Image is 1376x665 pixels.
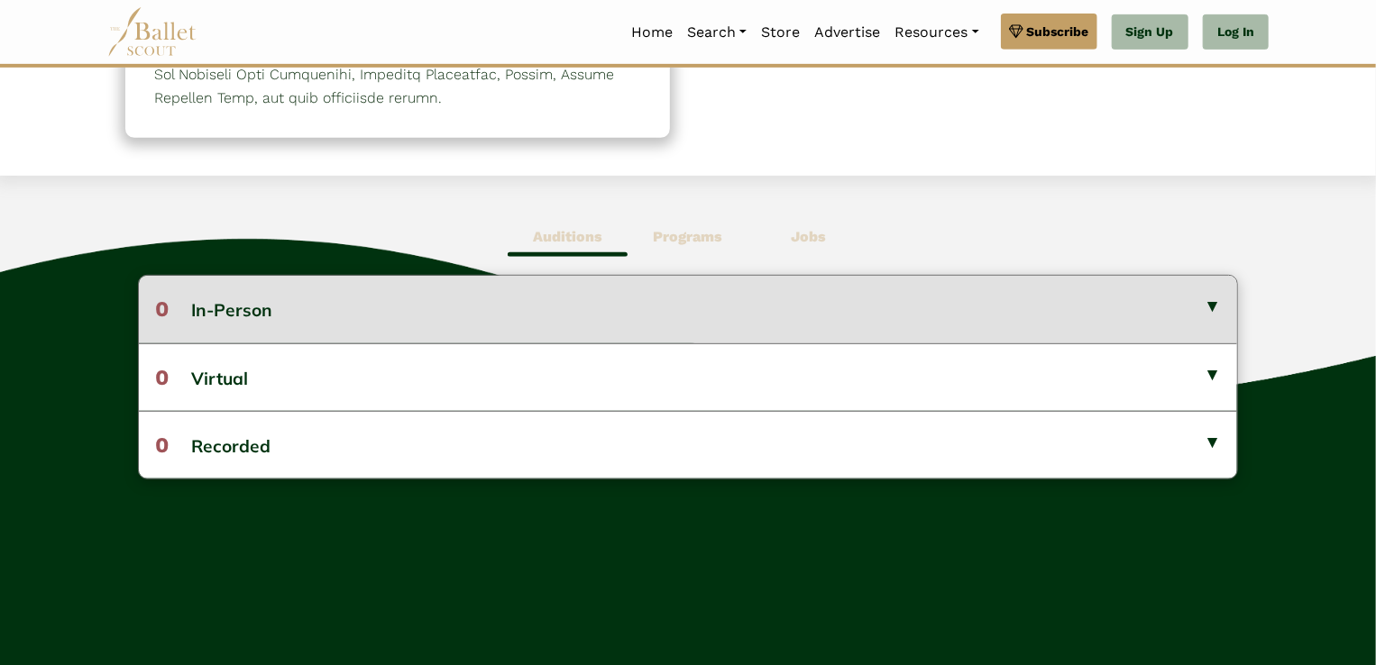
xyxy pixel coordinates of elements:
[1009,22,1023,41] img: gem.svg
[1112,14,1188,50] a: Sign Up
[680,14,754,51] a: Search
[1027,22,1089,41] span: Subscribe
[155,365,169,390] span: 0
[887,14,986,51] a: Resources
[139,276,1238,342] button: 0In-Person
[807,14,887,51] a: Advertise
[155,296,169,322] span: 0
[1203,14,1269,50] a: Log In
[1001,14,1097,50] a: Subscribe
[653,228,722,245] b: Programs
[139,343,1238,411] button: 0Virtual
[791,228,826,245] b: Jobs
[533,228,602,245] b: Auditions
[754,14,807,51] a: Store
[155,433,169,458] span: 0
[624,14,680,51] a: Home
[139,411,1238,478] button: 0Recorded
